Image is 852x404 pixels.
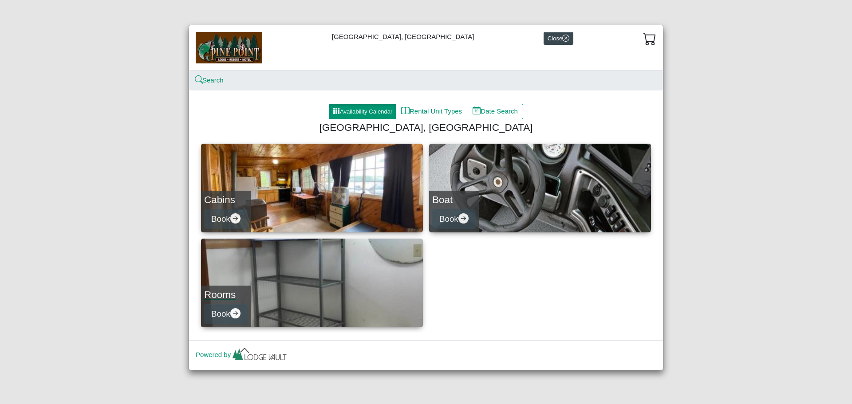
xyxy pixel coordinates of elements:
svg: calendar date [473,106,481,115]
button: Bookarrow right circle fill [432,209,476,229]
svg: book [401,106,410,115]
button: grid3x3 gap fillAvailability Calendar [329,104,396,120]
button: Closex circle [544,32,573,45]
svg: grid3x3 gap fill [333,107,340,114]
h4: Cabins [204,194,248,206]
svg: arrow right circle fill [458,213,469,224]
a: searchSearch [196,76,224,84]
button: Bookarrow right circle fill [204,209,248,229]
h4: Boat [432,194,476,206]
img: b144ff98-a7e1-49bd-98da-e9ae77355310.jpg [196,32,262,63]
button: calendar dateDate Search [467,104,523,120]
svg: x circle [562,35,569,42]
button: bookRental Unit Types [396,104,467,120]
img: lv-small.ca335149.png [231,345,288,365]
div: [GEOGRAPHIC_DATA], [GEOGRAPHIC_DATA] [189,25,663,70]
a: Powered by [196,351,288,358]
svg: cart [643,32,656,45]
svg: arrow right circle fill [230,308,241,318]
h4: [GEOGRAPHIC_DATA], [GEOGRAPHIC_DATA] [205,122,647,133]
svg: search [196,77,202,83]
h4: Rooms [204,289,248,301]
button: Bookarrow right circle fill [204,304,248,324]
svg: arrow right circle fill [230,213,241,224]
